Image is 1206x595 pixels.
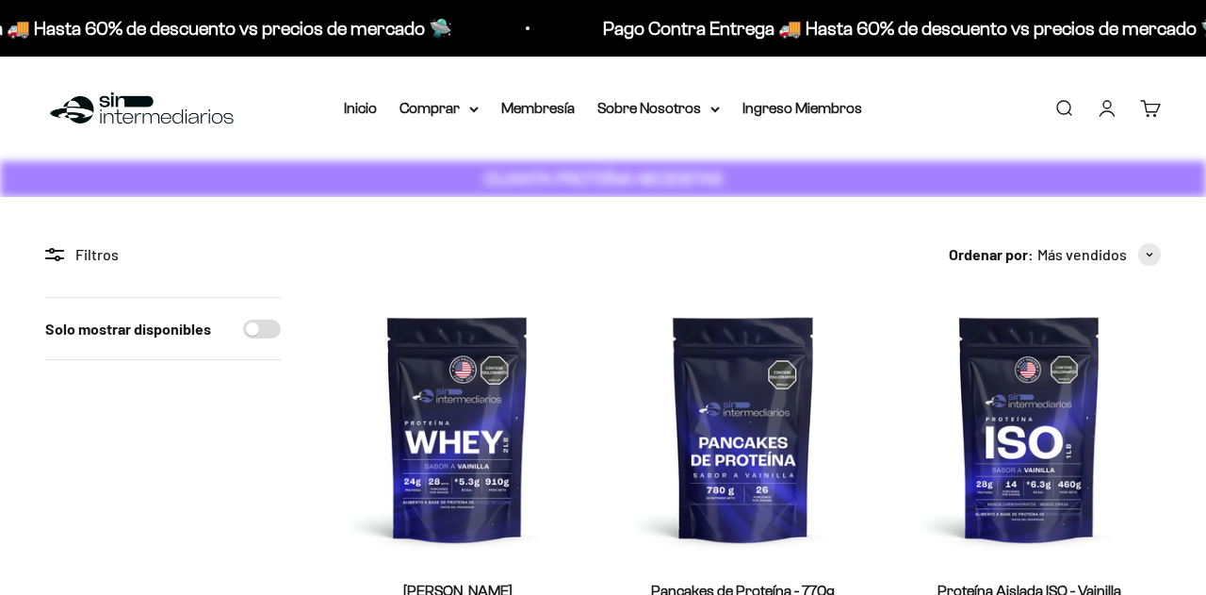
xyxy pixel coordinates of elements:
[1037,242,1161,267] button: Más vendidos
[45,317,211,341] label: Solo mostrar disponibles
[597,96,720,121] summary: Sobre Nosotros
[949,242,1034,267] span: Ordenar por:
[399,96,479,121] summary: Comprar
[344,100,377,116] a: Inicio
[484,169,723,189] strong: CUANTA PROTEÍNA NECESITAS
[45,242,281,267] div: Filtros
[501,100,575,116] a: Membresía
[742,100,862,116] a: Ingreso Miembros
[1037,242,1127,267] span: Más vendidos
